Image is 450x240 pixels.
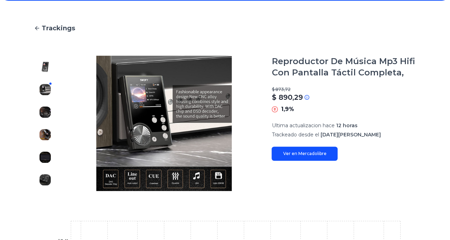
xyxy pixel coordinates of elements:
[34,23,416,33] a: Trackings
[272,147,337,161] a: Ver en Mercadolibre
[272,56,416,78] h1: Reproductor De Música Mp3 Hifi Con Pantalla Táctil Completa,
[272,92,303,102] p: $ 890,29
[39,61,51,73] img: Reproductor De Música Mp3 Hifi Con Pantalla Táctil Completa,
[336,122,357,129] span: 12 horas
[281,105,294,113] p: 1,9%
[39,129,51,140] img: Reproductor De Música Mp3 Hifi Con Pantalla Táctil Completa,
[272,87,416,92] p: $ 873,72
[39,174,51,185] img: Reproductor De Música Mp3 Hifi Con Pantalla Táctil Completa,
[39,106,51,118] img: Reproductor De Música Mp3 Hifi Con Pantalla Táctil Completa,
[320,131,381,138] span: [DATE][PERSON_NAME]
[71,56,257,191] img: Reproductor De Música Mp3 Hifi Con Pantalla Táctil Completa,
[39,84,51,95] img: Reproductor De Música Mp3 Hifi Con Pantalla Táctil Completa,
[39,152,51,163] img: Reproductor De Música Mp3 Hifi Con Pantalla Táctil Completa,
[272,122,334,129] span: Ultima actualizacion hace
[272,131,319,138] span: Trackeado desde el
[42,23,75,33] span: Trackings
